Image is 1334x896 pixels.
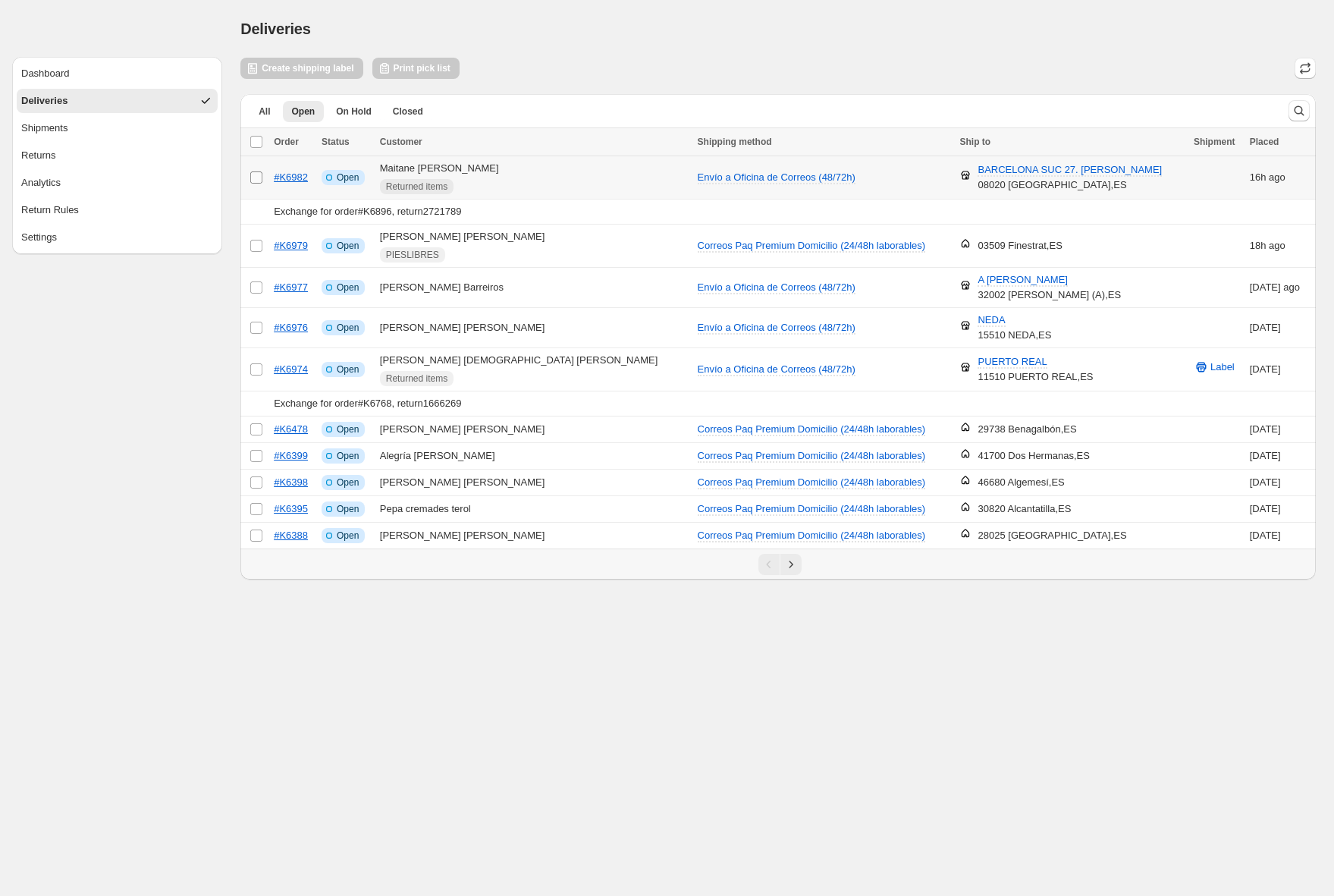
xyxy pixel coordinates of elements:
a: #K6976 [274,322,308,333]
div: 41700 Dos Hermanas , ES [978,448,1089,464]
button: Correos Paq Premium Domicilio (24/48h laborables) [689,497,935,521]
time: Thursday, September 4, 2025 at 9:29:48 PM [1250,171,1267,183]
time: Tuesday, July 29, 2025 at 9:41:42 AM [1250,503,1281,514]
span: Open [337,476,359,489]
span: Open [292,105,315,118]
button: BARCELONA SUC 27. [PERSON_NAME] [968,158,1171,182]
div: 28025 [GEOGRAPHIC_DATA] , ES [978,528,1126,543]
button: NEDA [968,308,1014,332]
div: 29738 Benagalbón , ES [978,422,1076,437]
a: #K6388 [274,530,308,541]
a: #K6979 [274,240,308,251]
td: [PERSON_NAME] [PERSON_NAME] [375,225,693,268]
span: Correos Paq Premium Domicilio (24/48h laborables) [698,423,926,435]
span: A [PERSON_NAME] [978,274,1067,287]
button: Analytics [17,171,218,195]
span: Open [337,363,359,376]
div: 46680 Algemesí , ES [978,475,1064,490]
span: Correos Paq Premium Domicilio (24/48h laborables) [698,450,926,461]
button: Return Rules [17,198,218,222]
span: Open [337,171,359,184]
a: #K6982 [274,171,308,183]
span: Open [337,450,359,462]
div: Deliveries [21,93,67,108]
span: Returned items [386,181,447,193]
span: Open [337,503,359,515]
td: ago [1245,268,1316,308]
button: Settings [17,225,218,250]
div: 08020 [GEOGRAPHIC_DATA] , ES [978,162,1162,193]
div: Settings [21,230,57,245]
button: Deliveries [17,89,218,113]
time: Tuesday, July 29, 2025 at 10:36:49 AM [1250,476,1281,488]
button: A [PERSON_NAME] [968,268,1076,292]
time: Saturday, August 2, 2025 at 9:23:24 AM [1250,423,1281,435]
nav: Pagination [240,549,1316,580]
a: #K6395 [274,503,308,514]
span: Open [337,281,359,294]
span: PIESLIBRES [386,249,439,261]
div: 30820 Alcantatilla , ES [978,501,1071,517]
time: Tuesday, July 29, 2025 at 7:02:39 AM [1250,530,1281,541]
time: Thursday, September 4, 2025 at 12:44:33 PM [1250,322,1281,333]
time: Tuesday, July 29, 2025 at 10:45:39 AM [1250,450,1281,461]
span: Shipping method [698,137,772,147]
span: BARCELONA SUC 27. [PERSON_NAME] [978,164,1162,177]
span: Correos Paq Premium Domicilio (24/48h laborables) [698,240,926,251]
span: Correos Paq Premium Domicilio (24/48h laborables) [698,530,926,541]
div: 11510 PUERTO REAL , ES [978,354,1093,385]
button: Shipments [17,116,218,140]
span: Order [274,137,299,147]
td: Maitane [PERSON_NAME] [375,156,693,200]
td: [PERSON_NAME] [PERSON_NAME] [375,470,693,496]
div: Dashboard [21,66,70,81]
span: Open [337,322,359,334]
button: Label [1185,355,1244,379]
button: Envío a Oficina de Correos (48/72h) [689,275,865,300]
span: Envío a Oficina de Correos (48/72h) [698,281,855,293]
td: ago [1245,225,1316,268]
button: Dashboard [17,61,218,86]
td: [PERSON_NAME] Barreiros [375,268,693,308]
span: Returned items [386,373,447,385]
span: Open [337,530,359,542]
td: [PERSON_NAME] [PERSON_NAME] [375,417,693,443]
button: Next [780,554,802,575]
div: Analytics [21,175,61,190]
span: On Hold [336,105,372,118]
span: Closed [393,105,423,118]
span: Open [337,423,359,435]
span: Envío a Oficina de Correos (48/72h) [698,322,855,333]
button: Correos Paq Premium Domicilio (24/48h laborables) [689,523,935,548]
span: Placed [1250,137,1279,147]
span: Correos Paq Premium Domicilio (24/48h laborables) [698,476,926,488]
span: Envío a Oficina de Correos (48/72h) [698,363,855,375]
td: [PERSON_NAME] [PERSON_NAME] [375,523,693,549]
button: Returns [17,143,218,168]
a: #K6398 [274,476,308,488]
button: Correos Paq Premium Domicilio (24/48h laborables) [689,417,935,442]
div: Return Rules [21,203,79,218]
button: Envío a Oficina de Correos (48/72h) [689,316,865,340]
a: #K6399 [274,450,308,461]
div: 03509 Finestrat , ES [978,238,1062,253]
span: Envío a Oficina de Correos (48/72h) [698,171,855,183]
div: Shipments [21,121,67,136]
span: Label [1210,360,1235,375]
span: Status [322,137,350,147]
span: All [259,105,270,118]
td: Exchange for order #K6768 , return 1666269 [269,391,1316,417]
time: Thursday, September 4, 2025 at 9:48:05 AM [1250,363,1281,375]
div: 15510 NEDA , ES [978,313,1051,343]
div: 32002 [PERSON_NAME] (A) , ES [978,272,1121,303]
time: Thursday, September 4, 2025 at 1:30:41 PM [1250,281,1281,293]
span: NEDA [978,314,1005,327]
button: Correos Paq Premium Domicilio (24/48h laborables) [689,470,935,495]
button: Correos Paq Premium Domicilio (24/48h laborables) [689,234,935,258]
td: Alegría [PERSON_NAME] [375,443,693,470]
button: Search and filter results [1288,100,1310,121]
span: Ship to [959,137,990,147]
time: Thursday, September 4, 2025 at 7:32:02 PM [1250,240,1267,251]
div: Returns [21,148,56,163]
a: #K6478 [274,423,308,435]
